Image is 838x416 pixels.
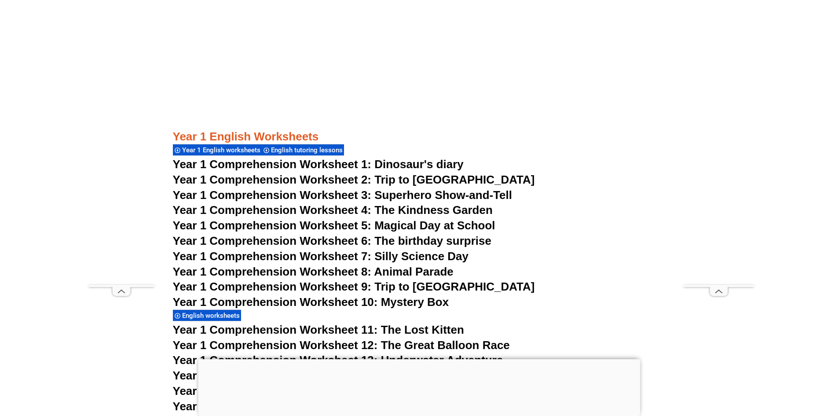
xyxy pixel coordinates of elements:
[173,309,241,321] div: English worksheets
[173,250,469,263] a: Year 1 Comprehension Worksheet 7: Silly Science Day
[173,144,262,156] div: Year 1 English worksheets
[173,173,535,186] a: Year 1 Comprehension Worksheet 2: Trip to [GEOGRAPHIC_DATA]
[198,359,640,414] iframe: Advertisement
[692,317,838,416] iframe: Chat Widget
[182,146,263,154] span: Year 1 English worksheets
[173,295,449,309] a: Year 1 Comprehension Worksheet 10: Mystery Box
[173,280,535,293] a: Year 1 Comprehension Worksheet 9: Trip to [GEOGRAPHIC_DATA]
[684,21,754,285] iframe: Advertisement
[173,158,464,171] a: Year 1 Comprehension Worksheet 1: Dinosaur's diary
[173,265,454,278] a: Year 1 Comprehension Worksheet 8: Animal Parade
[173,384,496,398] a: Year 1 Comprehension Worksheet 15: The Music of Dreams
[173,203,493,217] a: Year 1 Comprehension Worksheet 4: The Kindness Garden
[173,188,512,202] a: Year 1 Comprehension Worksheet 3: Superhero Show-and-Tell
[173,323,464,336] a: Year 1 Comprehension Worksheet 11: The Lost Kitten
[173,219,495,232] a: Year 1 Comprehension Worksheet 5: Magical Day at School
[173,339,510,352] a: Year 1 Comprehension Worksheet 12: The Great Balloon Race
[182,312,242,320] span: English worksheets
[173,369,606,382] a: Year 1 Comprehension Worksheet 14: The Curious Case of the Missing Cookies
[173,234,491,247] a: Year 1 Comprehension Worksheet 6: The birthday surprise
[173,129,666,144] h3: Year 1 English Worksheets
[88,21,154,285] iframe: Advertisement
[262,144,344,156] div: English tutoring lessons
[173,353,503,367] a: Year 1 Comprehension Worksheet 13: Underwater Adventure
[271,146,345,154] span: English tutoring lessons
[173,400,483,413] a: Year 1 Comprehension Worksheet 16: The Giant Sneezes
